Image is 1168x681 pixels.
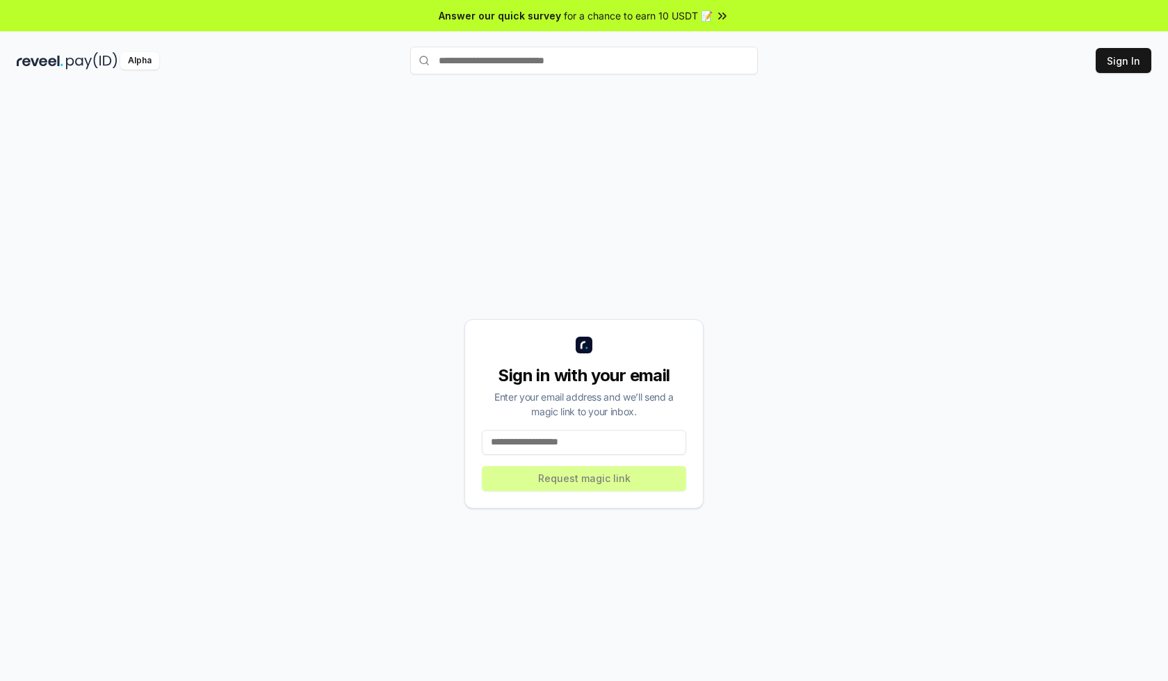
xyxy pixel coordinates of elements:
[66,52,117,70] img: pay_id
[482,364,686,387] div: Sign in with your email
[1096,48,1151,73] button: Sign In
[17,52,63,70] img: reveel_dark
[120,52,159,70] div: Alpha
[482,390,686,419] div: Enter your email address and we’ll send a magic link to your inbox.
[439,8,561,23] span: Answer our quick survey
[564,8,713,23] span: for a chance to earn 10 USDT 📝
[576,337,592,353] img: logo_small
